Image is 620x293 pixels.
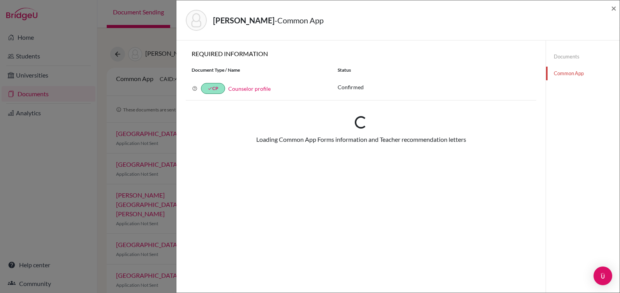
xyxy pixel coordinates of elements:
div: Status [332,67,536,74]
i: done [208,86,212,91]
button: Close [611,4,616,13]
a: doneCP [201,83,225,94]
p: Confirmed [338,83,530,91]
span: - Common App [275,16,324,25]
div: Open Intercom Messenger [594,267,612,285]
strong: [PERSON_NAME] [213,16,275,25]
span: × [611,2,616,14]
div: Document Type / Name [186,67,332,74]
div: Loading Common App Forms information and Teacher recommendation letters [256,135,466,144]
a: Counselor profile [228,85,271,92]
a: Documents [546,50,620,64]
h6: REQUIRED INFORMATION [186,50,536,57]
a: Common App [546,67,620,80]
